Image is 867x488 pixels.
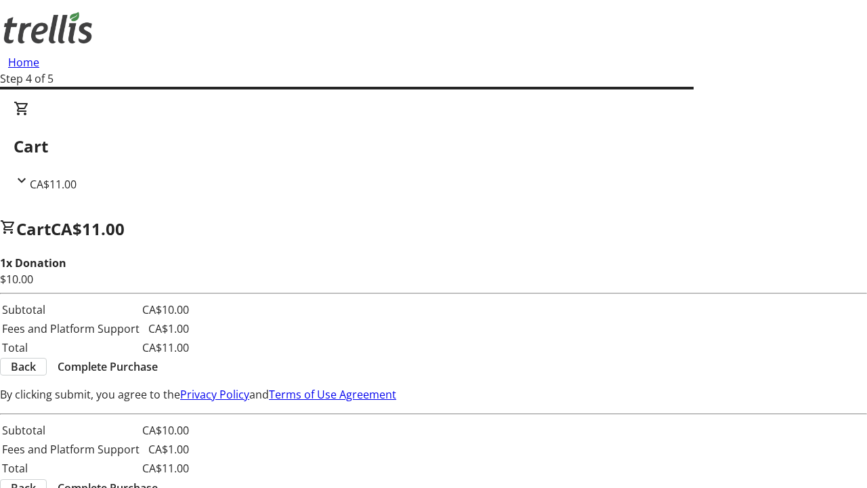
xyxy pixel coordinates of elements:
td: CA$10.00 [142,422,190,439]
button: Complete Purchase [47,359,169,375]
td: CA$10.00 [142,301,190,319]
td: CA$11.00 [142,460,190,477]
td: Total [1,339,140,357]
span: Cart [16,218,51,240]
span: CA$11.00 [51,218,125,240]
td: CA$1.00 [142,441,190,458]
span: Back [11,359,36,375]
td: CA$1.00 [142,320,190,338]
td: Fees and Platform Support [1,320,140,338]
div: CartCA$11.00 [14,100,853,192]
a: Privacy Policy [180,387,249,402]
h2: Cart [14,134,853,159]
span: Complete Purchase [58,359,158,375]
td: CA$11.00 [142,339,190,357]
td: Subtotal [1,422,140,439]
td: Fees and Platform Support [1,441,140,458]
td: Total [1,460,140,477]
td: Subtotal [1,301,140,319]
span: CA$11.00 [30,177,77,192]
a: Terms of Use Agreement [269,387,396,402]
